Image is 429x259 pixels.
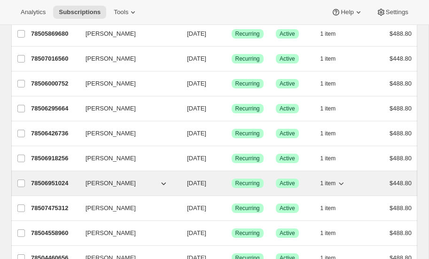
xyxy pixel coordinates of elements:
span: $488.80 [390,204,412,212]
span: Analytics [21,8,46,16]
div: 78506918256[PERSON_NAME][DATE]SuccessRecurringSuccessActive1 item$488.80 [31,152,412,165]
button: [PERSON_NAME] [80,51,174,66]
span: [PERSON_NAME] [86,228,136,238]
span: Help [341,8,353,16]
span: Active [280,204,295,212]
span: [PERSON_NAME] [86,154,136,163]
button: 1 item [320,102,346,115]
button: [PERSON_NAME] [80,151,174,166]
span: 1 item [320,55,336,63]
button: Settings [371,6,414,19]
span: [DATE] [187,80,206,87]
p: 78507475312 [31,204,78,213]
span: 1 item [320,204,336,212]
span: [DATE] [187,30,206,37]
button: 1 item [320,52,346,65]
span: Recurring [235,155,260,162]
span: Recurring [235,80,260,87]
span: [PERSON_NAME] [86,204,136,213]
button: [PERSON_NAME] [80,226,174,241]
span: Active [280,130,295,137]
span: [DATE] [187,229,206,236]
button: Help [326,6,368,19]
span: $488.80 [390,105,412,112]
button: [PERSON_NAME] [80,26,174,41]
span: $488.80 [390,229,412,236]
button: 1 item [320,202,346,215]
span: 1 item [320,105,336,112]
span: 1 item [320,180,336,187]
div: 78506426736[PERSON_NAME][DATE]SuccessRecurringSuccessActive1 item$488.80 [31,127,412,140]
div: 78507016560[PERSON_NAME][DATE]SuccessRecurringSuccessActive1 item$448.80 [31,52,412,65]
button: [PERSON_NAME] [80,101,174,116]
span: [DATE] [187,55,206,62]
span: 1 item [320,30,336,38]
div: 78507475312[PERSON_NAME][DATE]SuccessRecurringSuccessActive1 item$488.80 [31,202,412,215]
button: [PERSON_NAME] [80,76,174,91]
span: $488.80 [390,130,412,137]
span: Active [280,30,295,38]
span: Active [280,55,295,63]
span: $488.80 [390,80,412,87]
span: Recurring [235,55,260,63]
p: 78504558960 [31,228,78,238]
span: [PERSON_NAME] [86,54,136,63]
span: 1 item [320,155,336,162]
span: Recurring [235,229,260,237]
button: [PERSON_NAME] [80,176,174,191]
span: 1 item [320,229,336,237]
button: Subscriptions [53,6,106,19]
span: [DATE] [187,204,206,212]
span: [DATE] [187,155,206,162]
p: 78505869680 [31,29,78,39]
button: 1 item [320,152,346,165]
p: 78506000752 [31,79,78,88]
span: 1 item [320,80,336,87]
span: Recurring [235,180,260,187]
span: [DATE] [187,105,206,112]
span: $448.80 [390,180,412,187]
button: 1 item [320,227,346,240]
span: [PERSON_NAME] [86,179,136,188]
button: Tools [108,6,143,19]
span: 1 item [320,130,336,137]
span: Settings [386,8,408,16]
span: [PERSON_NAME] [86,79,136,88]
span: Tools [114,8,128,16]
button: 1 item [320,177,346,190]
span: [PERSON_NAME] [86,104,136,113]
span: [PERSON_NAME] [86,129,136,138]
button: [PERSON_NAME] [80,201,174,216]
span: Recurring [235,130,260,137]
button: 1 item [320,27,346,40]
button: 1 item [320,127,346,140]
span: [PERSON_NAME] [86,29,136,39]
div: 78506295664[PERSON_NAME][DATE]SuccessRecurringSuccessActive1 item$488.80 [31,102,412,115]
button: [PERSON_NAME] [80,126,174,141]
div: 78506951024[PERSON_NAME][DATE]SuccessRecurringSuccessActive1 item$448.80 [31,177,412,190]
span: Active [280,80,295,87]
span: Recurring [235,204,260,212]
span: Active [280,105,295,112]
div: 78505869680[PERSON_NAME][DATE]SuccessRecurringSuccessActive1 item$488.80 [31,27,412,40]
span: $488.80 [390,30,412,37]
span: Recurring [235,105,260,112]
span: [DATE] [187,130,206,137]
p: 78507016560 [31,54,78,63]
button: Analytics [15,6,51,19]
span: Subscriptions [59,8,101,16]
span: Recurring [235,30,260,38]
p: 78506426736 [31,129,78,138]
span: $488.80 [390,155,412,162]
span: Active [280,180,295,187]
span: [DATE] [187,180,206,187]
div: 78506000752[PERSON_NAME][DATE]SuccessRecurringSuccessActive1 item$488.80 [31,77,412,90]
button: 1 item [320,77,346,90]
p: 78506951024 [31,179,78,188]
p: 78506918256 [31,154,78,163]
span: $448.80 [390,55,412,62]
p: 78506295664 [31,104,78,113]
span: Active [280,229,295,237]
span: Active [280,155,295,162]
div: 78504558960[PERSON_NAME][DATE]SuccessRecurringSuccessActive1 item$488.80 [31,227,412,240]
